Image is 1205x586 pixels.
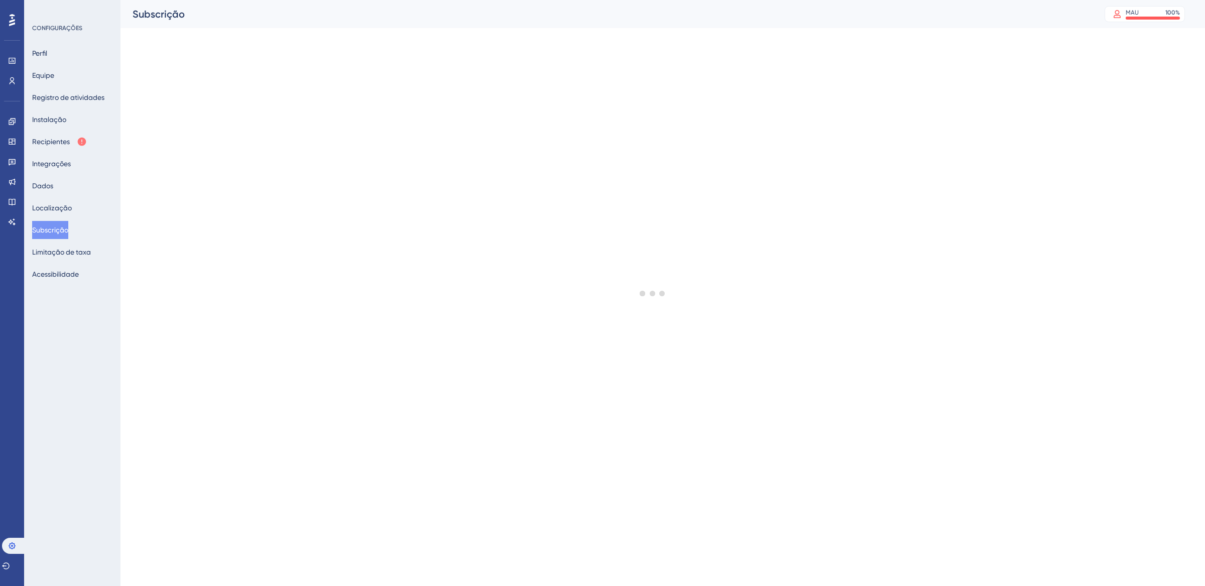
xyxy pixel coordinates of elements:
font: Integrações [32,160,71,168]
button: Acessibilidade [32,265,79,283]
font: Subscrição [32,226,68,234]
button: Dados [32,177,53,195]
font: Registro de atividades [32,93,104,101]
font: Acessibilidade [32,270,79,278]
button: Localização [32,199,72,217]
font: MAU [1126,9,1139,16]
font: 100 [1165,9,1175,16]
font: Subscrição [133,8,185,20]
font: % [1175,9,1180,16]
font: CONFIGURAÇÕES [32,25,82,32]
button: Perfil [32,44,47,62]
button: Subscrição [32,221,68,239]
font: Equipe [32,71,54,79]
button: Recipientes [32,133,87,151]
button: Limitação de taxa [32,243,91,261]
button: Integrações [32,155,71,173]
button: Registro de atividades [32,88,104,106]
font: Perfil [32,49,47,57]
font: Localização [32,204,72,212]
font: Dados [32,182,53,190]
font: Recipientes [32,138,70,146]
font: Limitação de taxa [32,248,91,256]
button: Instalação [32,110,66,129]
font: Instalação [32,115,66,124]
button: Equipe [32,66,54,84]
